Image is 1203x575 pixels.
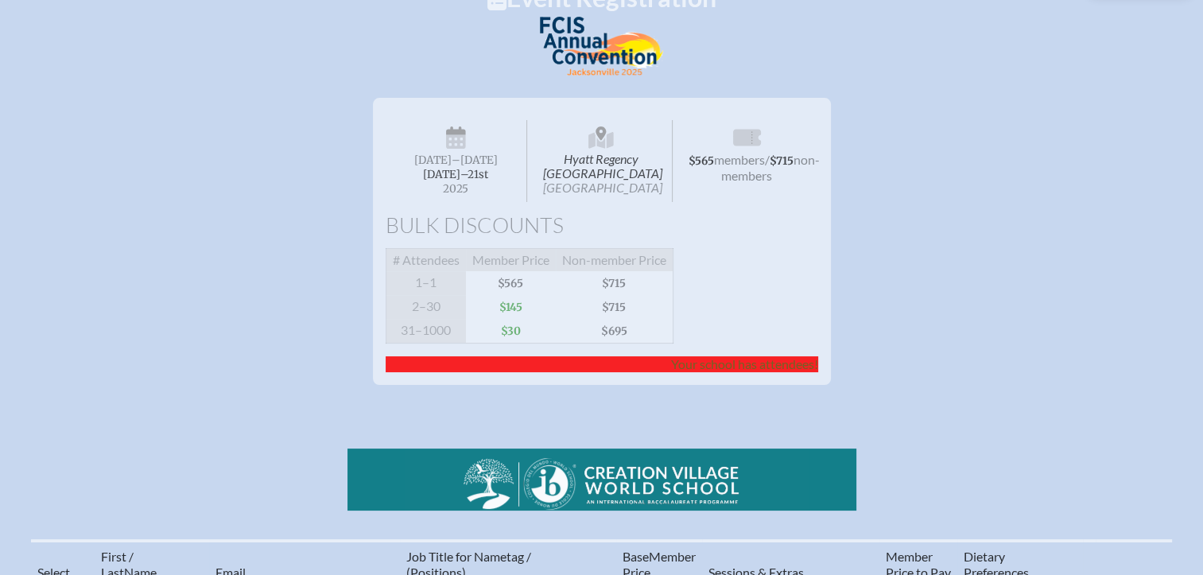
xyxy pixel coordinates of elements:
[452,153,498,167] span: –[DATE]
[463,455,740,511] img: Creation Village World School
[556,319,673,344] span: $695
[398,183,514,195] span: 2025
[556,249,673,272] span: Non-member Price
[543,180,662,195] span: [GEOGRAPHIC_DATA]
[556,271,673,295] span: $715
[466,271,556,295] span: $565
[671,356,818,371] span: Your school has attendees!
[466,319,556,344] span: $30
[540,17,664,76] img: FCIS Convention 2025
[101,549,134,564] span: First /
[530,120,673,202] span: Hyatt Regency [GEOGRAPHIC_DATA]
[423,168,488,181] span: [DATE]–⁠21st
[414,153,452,167] span: [DATE]
[721,152,820,183] span: non-members
[386,215,818,236] h1: Bulk Discounts
[770,154,794,168] span: $715
[689,154,714,168] span: $565
[556,295,673,319] span: $715
[386,319,466,344] span: 31–1000
[466,295,556,319] span: $145
[685,549,696,564] span: er
[466,249,556,272] span: Member Price
[386,249,466,272] span: # Attendees
[623,549,649,564] span: Base
[386,271,466,295] span: 1–1
[765,152,770,167] span: /
[386,295,466,319] span: 2–30
[714,152,765,167] span: members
